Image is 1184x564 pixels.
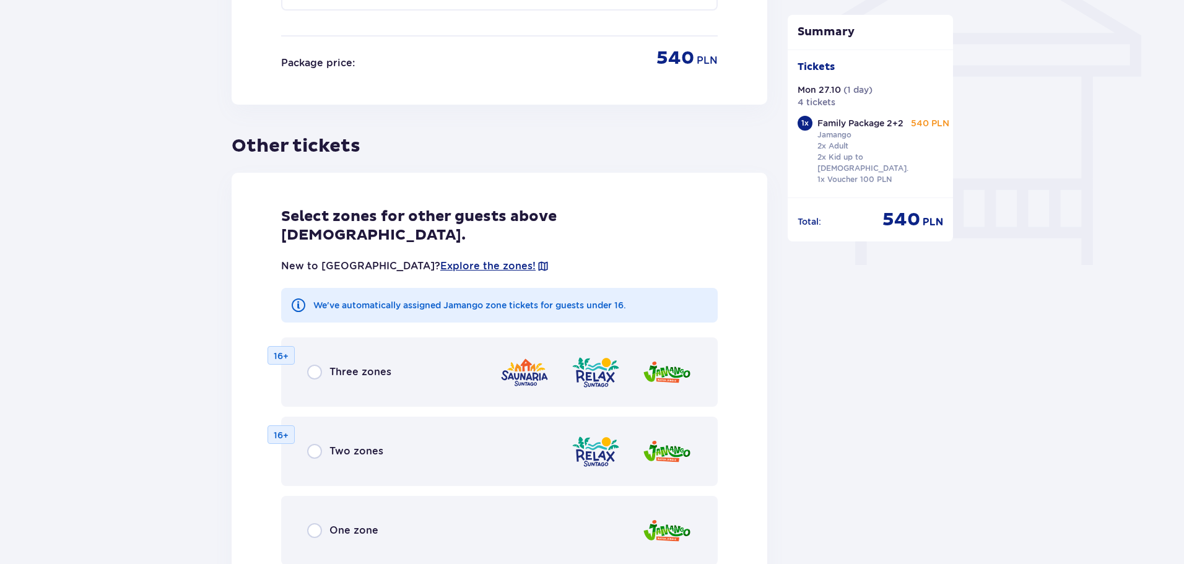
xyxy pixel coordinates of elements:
p: Family Package 2+2 [817,117,903,129]
p: 540 PLN [911,117,949,129]
p: 540 [656,46,694,70]
p: : [352,56,355,70]
p: Package price [281,56,352,70]
p: Two zones [329,445,383,458]
p: New to [GEOGRAPHIC_DATA]? [281,259,549,273]
a: Explore the zones! [440,259,536,273]
p: Summary [788,25,954,40]
img: zone logo [642,434,692,469]
img: zone logo [571,355,620,390]
img: zone logo [500,355,549,390]
p: Jamango [817,129,851,141]
p: 2x Adult 2x Kid up to [DEMOGRAPHIC_DATA]. 1x Voucher 100 PLN [817,141,908,185]
p: Select zones for other guests above [DEMOGRAPHIC_DATA]. [281,207,718,245]
p: We've automatically assigned Jamango zone tickets for guests under 16. [313,299,626,311]
p: Three zones [329,365,391,379]
p: PLN [923,215,943,229]
img: zone logo [642,355,692,390]
p: Mon 27.10 [798,84,841,96]
p: 4 tickets [798,96,835,108]
p: 16+ [274,350,289,362]
p: 540 [882,208,920,232]
p: 16+ [274,429,289,441]
p: PLN [697,54,718,67]
p: One zone [329,524,378,537]
img: zone logo [642,513,692,549]
p: Other tickets [232,134,360,158]
p: Total : [798,215,821,228]
img: zone logo [571,434,620,469]
div: 1 x [798,116,812,131]
p: Tickets [798,60,835,74]
p: ( 1 day ) [843,84,873,96]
